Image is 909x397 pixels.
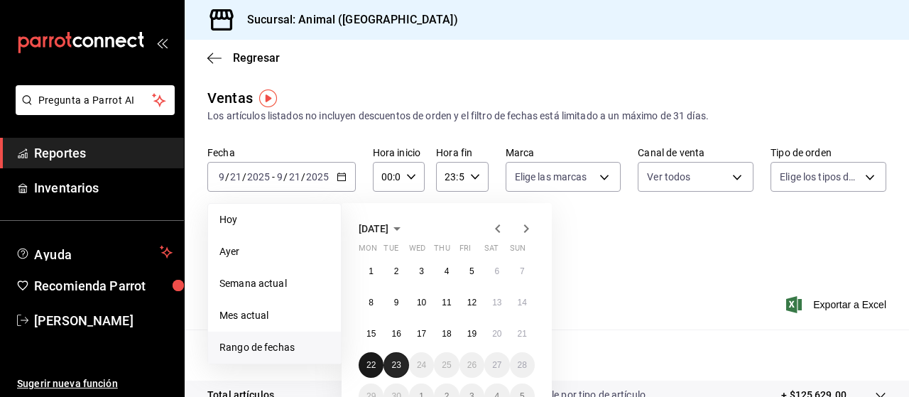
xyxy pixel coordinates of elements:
button: September 3, 2025 [409,259,434,284]
button: September 15, 2025 [359,321,383,347]
button: September 27, 2025 [484,352,509,378]
label: Hora inicio [373,148,425,158]
abbr: Sunday [510,244,526,259]
button: September 4, 2025 [434,259,459,284]
button: September 17, 2025 [409,321,434,347]
span: Semana actual [219,276,330,291]
button: September 8, 2025 [359,290,383,315]
button: September 10, 2025 [409,290,434,315]
button: September 12, 2025 [459,290,484,315]
button: September 24, 2025 [409,352,434,378]
input: ---- [246,171,271,183]
button: September 28, 2025 [510,352,535,378]
label: Canal de venta [638,148,753,158]
button: September 16, 2025 [383,321,408,347]
span: Inventarios [34,178,173,197]
button: September 1, 2025 [359,259,383,284]
input: ---- [305,171,330,183]
button: Pregunta a Parrot AI [16,85,175,115]
span: Elige los tipos de orden [780,170,860,184]
button: Regresar [207,51,280,65]
button: September 2, 2025 [383,259,408,284]
abbr: Monday [359,244,377,259]
button: September 9, 2025 [383,290,408,315]
input: -- [288,171,301,183]
button: September 19, 2025 [459,321,484,347]
span: Pregunta a Parrot AI [38,93,153,108]
span: Sugerir nueva función [17,376,173,391]
span: Reportes [34,143,173,163]
abbr: September 24, 2025 [417,360,426,370]
abbr: September 27, 2025 [492,360,501,370]
abbr: September 19, 2025 [467,329,477,339]
span: Ver todos [647,170,690,184]
abbr: September 23, 2025 [391,360,401,370]
abbr: September 2, 2025 [394,266,399,276]
abbr: September 22, 2025 [366,360,376,370]
span: Elige las marcas [515,170,587,184]
span: [DATE] [359,223,388,234]
abbr: September 17, 2025 [417,329,426,339]
span: / [301,171,305,183]
label: Fecha [207,148,356,158]
abbr: September 28, 2025 [518,360,527,370]
input: -- [218,171,225,183]
input: -- [276,171,283,183]
span: Hoy [219,212,330,227]
div: Ventas [207,87,253,109]
abbr: September 7, 2025 [520,266,525,276]
abbr: September 8, 2025 [369,298,374,308]
abbr: September 6, 2025 [494,266,499,276]
button: September 11, 2025 [434,290,459,315]
abbr: Tuesday [383,244,398,259]
abbr: September 12, 2025 [467,298,477,308]
abbr: September 10, 2025 [417,298,426,308]
abbr: September 5, 2025 [469,266,474,276]
abbr: Saturday [484,244,499,259]
input: -- [229,171,242,183]
abbr: Thursday [434,244,450,259]
h3: Sucursal: Animal ([GEOGRAPHIC_DATA]) [236,11,458,28]
abbr: September 3, 2025 [419,266,424,276]
abbr: September 16, 2025 [391,329,401,339]
abbr: September 4, 2025 [445,266,450,276]
span: [PERSON_NAME] [34,311,173,330]
span: Ayer [219,244,330,259]
button: September 7, 2025 [510,259,535,284]
button: September 21, 2025 [510,321,535,347]
span: Ayuda [34,244,154,261]
span: Rango de fechas [219,340,330,355]
abbr: September 1, 2025 [369,266,374,276]
button: September 18, 2025 [434,321,459,347]
button: September 20, 2025 [484,321,509,347]
button: open_drawer_menu [156,37,168,48]
abbr: September 15, 2025 [366,329,376,339]
button: September 22, 2025 [359,352,383,378]
label: Marca [506,148,621,158]
abbr: September 9, 2025 [394,298,399,308]
span: - [272,171,275,183]
label: Tipo de orden [771,148,886,158]
span: / [283,171,288,183]
button: [DATE] [359,220,405,237]
span: / [225,171,229,183]
button: September 13, 2025 [484,290,509,315]
button: September 14, 2025 [510,290,535,315]
abbr: September 13, 2025 [492,298,501,308]
img: Tooltip marker [259,89,277,107]
span: Recomienda Parrot [34,276,173,295]
abbr: September 20, 2025 [492,329,501,339]
abbr: September 14, 2025 [518,298,527,308]
div: Los artículos listados no incluyen descuentos de orden y el filtro de fechas está limitado a un m... [207,109,886,124]
abbr: September 11, 2025 [442,298,451,308]
button: Exportar a Excel [789,296,886,313]
span: / [242,171,246,183]
button: September 6, 2025 [484,259,509,284]
span: Regresar [233,51,280,65]
abbr: Friday [459,244,471,259]
abbr: September 26, 2025 [467,360,477,370]
button: September 23, 2025 [383,352,408,378]
button: September 5, 2025 [459,259,484,284]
